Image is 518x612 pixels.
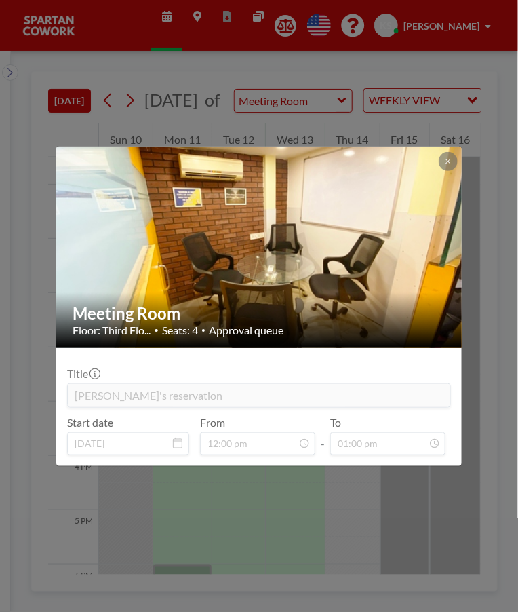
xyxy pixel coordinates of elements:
span: Approval queue [209,324,283,337]
h2: Meeting Room [73,303,447,324]
span: Floor: Third Flo... [73,324,151,337]
img: 537.jpg [56,94,463,400]
label: From [200,416,225,429]
label: Start date [67,416,113,429]
span: - [321,421,325,451]
span: • [154,325,159,335]
input: (No title) [68,384,450,407]
label: To [330,416,341,429]
span: Seats: 4 [162,324,198,337]
label: Title [67,367,99,381]
span: • [201,326,205,334]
